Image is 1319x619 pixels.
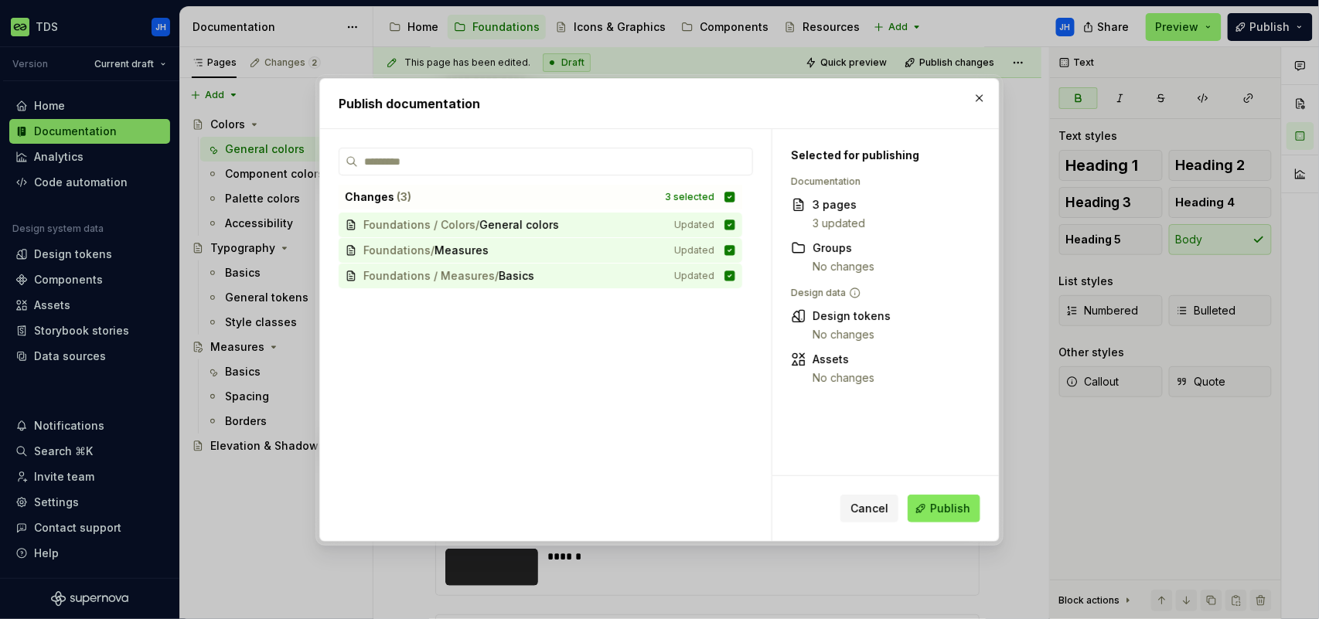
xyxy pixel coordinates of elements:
div: Changes [345,189,656,205]
div: Design tokens [813,308,891,324]
div: Assets [813,352,874,367]
span: Publish [930,501,970,516]
button: Publish [908,495,980,522]
span: Foundations / Measures [363,268,495,284]
span: Updated [674,270,714,282]
div: Selected for publishing [791,148,963,163]
div: No changes [813,370,874,386]
div: Design data [791,287,963,299]
div: 3 selected [665,191,714,203]
span: Measures [435,243,489,258]
div: No changes [813,327,891,342]
span: Foundations / Colors [363,217,475,233]
div: Documentation [791,175,963,188]
h2: Publish documentation [339,94,980,113]
span: Updated [674,244,714,257]
span: / [495,268,499,284]
span: Foundations [363,243,431,258]
div: Groups [813,240,874,256]
button: Cancel [840,495,898,522]
span: / [431,243,435,258]
span: Basics [499,268,534,284]
div: No changes [813,259,874,274]
span: ( 3 ) [397,190,411,203]
div: 3 updated [813,216,865,231]
span: Updated [674,219,714,231]
div: 3 pages [813,197,865,213]
span: General colors [479,217,559,233]
span: / [475,217,479,233]
span: Cancel [850,501,888,516]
